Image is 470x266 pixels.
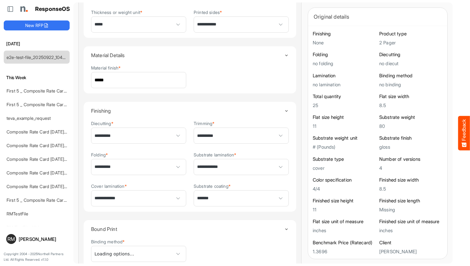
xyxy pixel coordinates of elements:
[91,52,284,58] h4: Material Details
[194,184,231,188] label: Substrate coating
[379,240,443,246] h6: Client
[313,198,376,204] h6: Finished size height
[7,197,81,203] a: First 5 _ Composite Rate Card [DATE]
[379,144,443,150] h5: gloss
[313,52,376,58] h6: Folding
[379,177,443,183] h6: Finished size width
[379,207,443,212] h5: Missing
[314,12,442,21] div: Original details
[379,198,443,204] h6: Finished size length
[91,121,113,126] label: Diecutting
[379,40,443,45] h5: 2 Pager
[379,156,443,162] h6: Number of versions
[313,114,376,120] h6: Flat size height
[313,135,376,141] h6: Substrate weight unit
[4,251,70,262] p: Copyright 2004 - 2025 Northell Partners Ltd. All Rights Reserved. v 1.1.0
[313,207,376,212] h5: 11
[379,124,443,129] h5: 80
[379,186,443,192] h5: 8.5
[91,226,284,232] h4: Bound Print
[313,219,376,225] h6: Flat size unit of measure
[458,116,470,150] button: Feedback
[313,124,376,129] h5: 11
[313,103,376,108] h5: 25
[91,152,108,157] label: Folding
[35,6,70,12] h1: ResponseOS
[379,228,443,233] h5: inches
[194,10,222,15] label: Printed sides
[91,65,121,70] label: Material finish
[379,52,443,58] h6: Diecutting
[313,186,376,192] h5: 4/4
[379,114,443,120] h6: Substrate weight
[7,156,108,162] a: Composite Rate Card [DATE] mapping test_deleted
[7,170,80,175] a: Composite Rate Card [DATE]_smaller
[7,102,87,107] a: First 5 _ Composite Rate Card [DATE] (2)
[313,61,376,66] h5: no folding
[4,40,70,47] h6: [DATE]
[379,219,443,225] h6: Finished size unit of measure
[17,3,30,15] img: Northell
[379,135,443,141] h6: Substrate finish
[91,46,289,64] summary: Toggle content
[7,211,29,216] a: RMTestFile
[379,93,443,100] h6: Flat size width
[7,55,70,60] a: e2e-test-file_20250922_104201
[7,184,80,189] a: Composite Rate Card [DATE]_smaller
[379,61,443,66] h5: no diecut
[313,240,376,246] h6: Benchmark Price (Ratecard)
[313,40,376,45] h5: None
[7,237,15,241] span: RM
[91,108,284,114] h4: Finishing
[91,220,289,238] summary: Toggle content
[7,115,51,121] a: teva_example_request
[379,249,443,254] h5: [PERSON_NAME]
[4,74,70,81] h6: This Week
[91,10,142,15] label: Thickness or weight unit
[194,152,236,157] label: Substrate lamination
[313,228,376,233] h5: inches
[4,20,70,30] button: New RFP
[379,82,443,87] h5: no binding
[19,237,67,241] div: [PERSON_NAME]
[313,144,376,150] h5: # (Pounds)
[91,239,125,244] label: Binding method
[313,31,376,37] h6: Finishing
[313,177,376,183] h6: Color specification
[313,156,376,162] h6: Substrate type
[379,31,443,37] h6: Product type
[7,129,80,134] a: Composite Rate Card [DATE]_smaller
[379,103,443,108] h5: 8.5
[313,165,376,171] h5: cover
[7,143,80,148] a: Composite Rate Card [DATE]_smaller
[379,73,443,79] h6: Binding method
[313,82,376,87] h5: no lamination
[313,93,376,100] h6: Total quantity
[91,184,127,188] label: Cover lamination
[313,249,376,254] h5: 1.3696
[7,88,87,93] a: First 5 _ Composite Rate Card [DATE] (2)
[379,165,443,171] h5: 4
[91,102,289,120] summary: Toggle content
[313,73,376,79] h6: Lamination
[194,121,214,126] label: Trimming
